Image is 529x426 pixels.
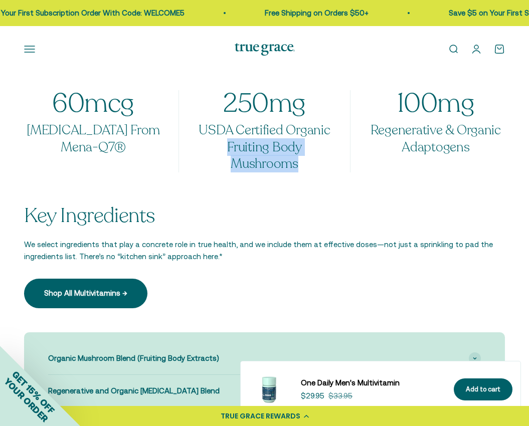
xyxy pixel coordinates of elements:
img: One Daily Men's Multivitamin [249,369,289,409]
div: Add to cart [466,384,500,395]
span: GET 15% OFF [10,369,57,415]
h2: Key Ingredients [24,204,505,227]
button: Add to cart [454,378,512,401]
span: Regenerative and Organic [MEDICAL_DATA] Blend [48,385,220,397]
span: 60 [52,90,84,117]
span: 100 [397,90,437,117]
a: Free Shipping on Orders $50+ [263,9,367,17]
h3: [MEDICAL_DATA] From Mena-Q7® [24,122,162,156]
impact-text: mg [367,90,505,117]
impact-text: mg [195,90,333,117]
impact-text: mcg [24,90,162,117]
a: One Daily Men's Multivitamin [301,377,442,389]
span: Organic Mushroom Blend (Fruiting Body Extracts) [48,352,219,364]
summary: Organic Mushroom Blend (Fruiting Body Extracts) [48,342,481,374]
sale-price: $29.95 [301,390,324,402]
span: 250 [223,90,268,117]
h3: Regenerative & Organic Adaptogens [367,122,505,156]
p: We select ingredients that play a concrete role in true health, and we include them at effective ... [24,239,505,263]
div: TRUE GRACE REWARDS [221,411,300,421]
compare-at-price: $33.95 [328,390,352,402]
h3: USDA Certified Organic Fruiting Body Mushrooms [195,122,333,172]
a: Shop All Multivitamins → [24,279,147,308]
span: YOUR ORDER [2,376,50,424]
